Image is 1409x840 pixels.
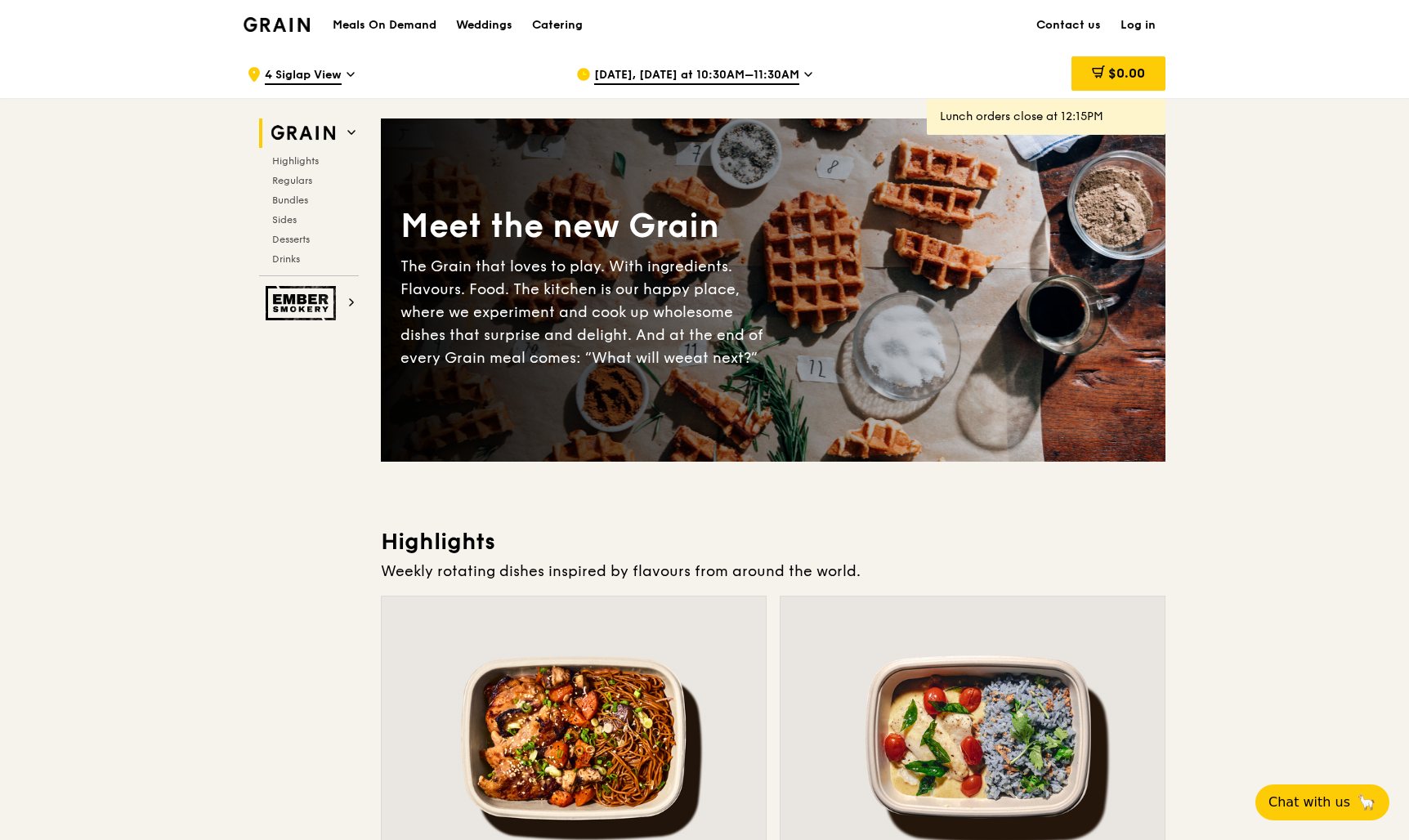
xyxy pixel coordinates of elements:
span: Desserts [272,234,310,245]
a: Log in [1111,1,1165,50]
h1: Meals On Demand [333,17,436,34]
a: Contact us [1027,1,1111,50]
img: Ember Smokery web logo [266,286,341,320]
span: Regulars [272,175,312,186]
h3: Highlights [381,527,1165,556]
div: Lunch orders close at 12:15PM [940,109,1152,125]
span: Highlights [272,155,319,167]
span: 4 Siglap View [265,67,342,85]
img: Grain web logo [266,118,341,148]
span: $0.00 [1108,65,1145,81]
div: Meet the new Grain [400,204,773,248]
span: Bundles [272,194,308,206]
div: The Grain that loves to play. With ingredients. Flavours. Food. The kitchen is our happy place, w... [400,255,773,369]
span: [DATE], [DATE] at 10:30AM–11:30AM [594,67,799,85]
span: 🦙 [1357,793,1376,812]
span: eat next?” [684,349,758,367]
span: Drinks [272,253,300,265]
div: Weddings [456,1,512,50]
span: Sides [272,214,297,226]
div: Catering [532,1,583,50]
a: Weddings [446,1,522,50]
div: Weekly rotating dishes inspired by flavours from around the world. [381,560,1165,583]
img: Grain [244,17,310,32]
a: Catering [522,1,593,50]
span: Chat with us [1268,793,1350,812]
button: Chat with us🦙 [1255,784,1389,820]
